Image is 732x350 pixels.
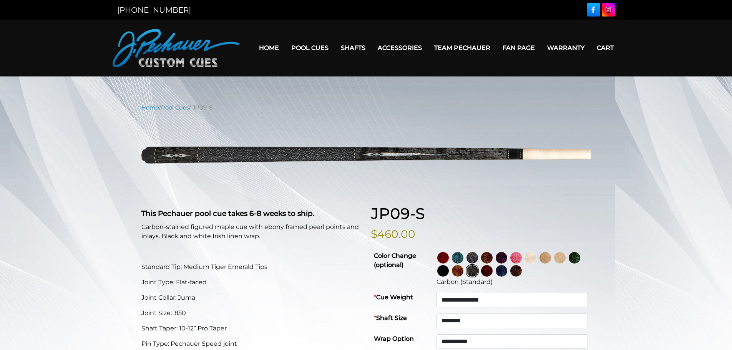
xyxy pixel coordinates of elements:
[141,324,362,333] p: Shaft Taper: 10-12” Pro Taper
[141,222,362,241] p: Carbon-stained figured maple cue with ebony framed pearl points and inlays. Black and white Irish...
[496,252,507,264] img: Purple
[374,314,407,322] strong: Shaft Size
[113,29,239,67] img: Pechauer Custom Cues
[466,265,478,277] img: Carbon
[496,38,541,58] a: Fan Page
[569,252,580,264] img: Green
[141,278,362,287] p: Joint Type: Flat-faced
[374,252,416,269] strong: Color Change (optional)
[141,293,362,302] p: Joint Collar: Juma
[525,252,536,264] img: No Stain
[510,252,522,264] img: Pink
[374,335,414,342] strong: Wrap Option
[371,204,591,223] h1: JP09-S
[372,38,428,58] a: Accessories
[141,104,159,111] a: Home
[117,5,191,15] a: [PHONE_NUMBER]
[539,252,551,264] img: Natural
[437,277,588,287] div: Carbon (Standard)
[374,294,413,301] strong: Cue Weight
[452,265,463,277] img: Chestnut
[591,38,620,58] a: Cart
[141,339,362,348] p: Pin Type: Pechauer Speed joint
[554,252,566,264] img: Light Natural
[371,227,415,241] bdi: $460.00
[253,38,285,58] a: Home
[437,252,449,264] img: Wine
[452,252,463,264] img: Turquoise
[481,265,493,277] img: Burgundy
[496,265,507,277] img: Blue
[466,252,478,264] img: Smoke
[285,38,335,58] a: Pool Cues
[437,265,449,277] img: Ebony
[141,209,314,218] strong: This Pechauer pool cue takes 6-8 weeks to ship.
[141,262,362,272] p: Standard Tip: Medium Tiger Emerald Tips
[541,38,591,58] a: Warranty
[481,252,493,264] img: Rose
[141,309,362,318] p: Joint Size: .850
[141,103,591,112] nav: Breadcrumb
[161,104,189,111] a: Pool Cues
[510,265,522,277] img: Black Palm
[335,38,372,58] a: Shafts
[428,38,496,58] a: Team Pechauer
